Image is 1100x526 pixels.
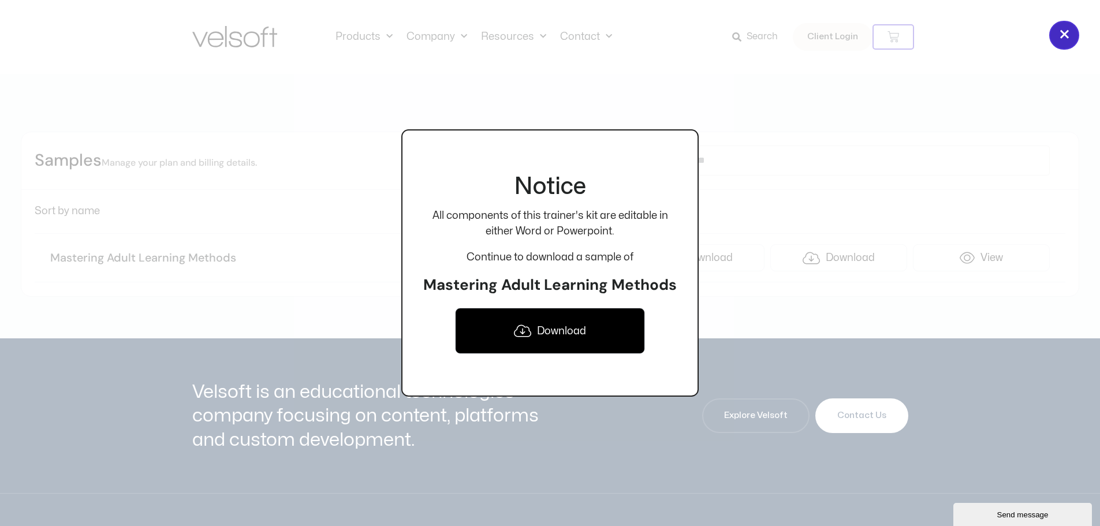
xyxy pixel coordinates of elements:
[953,501,1094,526] iframe: chat widget
[423,208,677,239] p: All components of this trainer's kit are editable in either Word or Powerpoint.
[1049,21,1079,50] button: Close popup
[423,172,677,202] h2: Notice
[455,308,645,354] a: Download
[423,249,677,265] p: Continue to download a sample of
[423,275,677,295] h3: Mastering Adult Learning Methods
